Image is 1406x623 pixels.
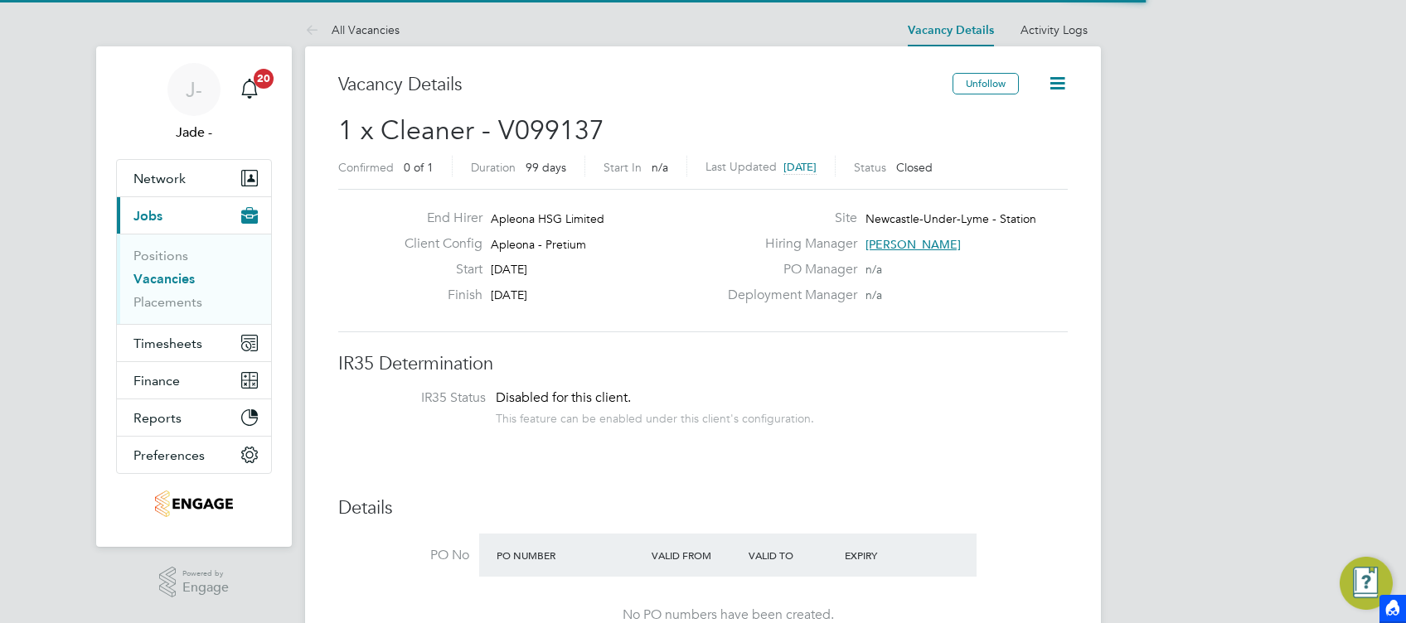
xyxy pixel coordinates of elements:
span: Reports [133,410,182,426]
span: Disabled for this client. [496,389,631,406]
div: Valid To [744,540,841,570]
button: Preferences [117,437,271,473]
a: Vacancy Details [908,23,994,37]
a: Activity Logs [1021,22,1088,37]
button: Jobs [117,197,271,234]
a: 20 [233,63,266,116]
label: Hiring Manager [718,235,857,253]
h3: IR35 Determination [338,352,1068,376]
span: Jobs [133,208,162,224]
span: n/a [865,287,882,302]
h3: Details [338,496,1068,520]
span: 1 x Cleaner - V099137 [338,114,604,147]
span: 99 days [526,160,566,175]
label: Duration [471,160,516,175]
div: This feature can be enabled under this client's configuration. [496,407,814,426]
h3: Vacancy Details [338,73,953,97]
span: 20 [254,69,274,89]
label: Start [391,261,482,278]
nav: Main navigation [96,46,292,547]
span: Powered by [182,567,229,581]
span: Network [133,171,186,186]
span: Timesheets [133,336,202,351]
label: End Hirer [391,210,482,227]
span: n/a [865,262,882,277]
div: Expiry [841,540,938,570]
label: Status [854,160,886,175]
button: Reports [117,399,271,436]
span: [PERSON_NAME] [865,237,961,252]
button: Engage Resource Center [1340,557,1393,610]
span: Engage [182,581,229,595]
label: PO Manager [718,261,857,278]
a: Vacancies [133,271,195,287]
label: Deployment Manager [718,287,857,304]
a: Go to home page [116,490,272,517]
label: IR35 Status [355,389,486,407]
button: Finance [117,362,271,398]
div: Jobs [117,234,271,324]
span: [DATE] [491,262,527,277]
a: Powered byEngage [159,567,230,598]
label: PO No [338,547,469,564]
span: Newcastle-Under-Lyme - Station [865,211,1036,226]
label: Last Updated [705,159,777,174]
div: Valid From [647,540,744,570]
label: Confirmed [338,160,394,175]
div: PO Number [492,540,647,570]
span: n/a [652,160,668,175]
span: Finance [133,373,180,389]
label: Start In [604,160,642,175]
a: All Vacancies [305,22,400,37]
span: J- [186,79,202,100]
label: Client Config [391,235,482,253]
button: Network [117,160,271,196]
span: Apleona - Pretium [491,237,586,252]
label: Site [718,210,857,227]
label: Finish [391,287,482,304]
span: Preferences [133,447,205,463]
button: Timesheets [117,325,271,361]
span: [DATE] [491,287,527,302]
a: J-Jade - [116,63,272,142]
span: Jade - [116,123,272,142]
span: Closed [896,160,933,175]
a: Positions [133,248,188,263]
a: Placements [133,294,202,310]
img: thornbaker-logo-retina.png [155,490,232,517]
span: [DATE] [783,160,817,174]
span: Apleona HSG Limited [491,211,604,226]
button: Unfollow [953,73,1019,94]
span: 0 of 1 [404,160,434,175]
